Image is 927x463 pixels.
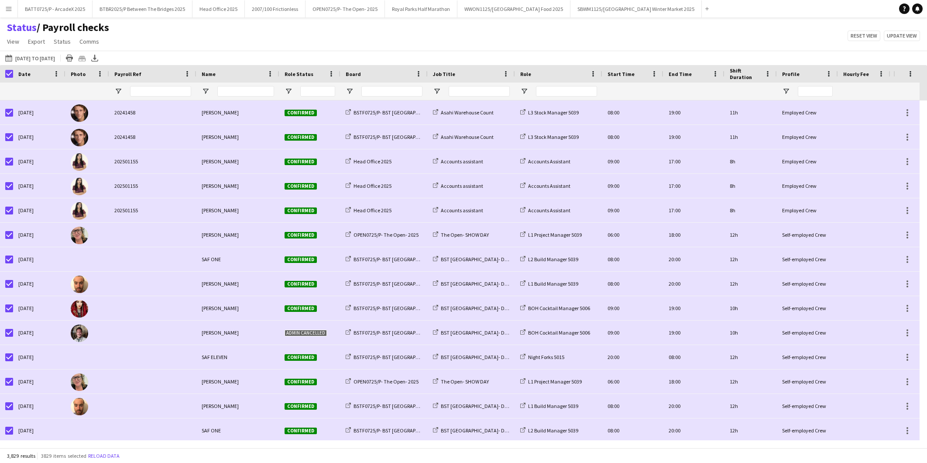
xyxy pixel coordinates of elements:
[663,272,724,296] div: 20:00
[346,354,453,360] a: BSTF0725/P- BST [GEOGRAPHIC_DATA]- 2025
[520,134,579,140] a: L3 Stock Manager 5039
[13,321,65,345] div: [DATE]
[441,403,515,409] span: BST [GEOGRAPHIC_DATA]- DERIG
[777,394,838,418] div: Self-employed Crew
[441,158,483,165] span: Accounts assistant
[777,125,838,149] div: Employed Crew
[433,87,441,95] button: Open Filter Menu
[202,256,221,263] span: SAF ONE
[520,158,570,165] a: Accounts Assistant
[724,321,777,345] div: 10h
[71,153,88,171] img: Snigdha Mathur
[724,394,777,418] div: 12h
[433,403,515,409] a: BST [GEOGRAPHIC_DATA]- DERIG
[71,178,88,195] img: Snigdha Mathur
[202,354,227,360] span: SAF ELEVEN
[724,296,777,320] div: 10h
[441,305,515,311] span: BST [GEOGRAPHIC_DATA]- DERIG
[663,174,724,198] div: 17:00
[520,378,582,385] a: L1 Project Manager 5039
[346,71,361,77] span: Board
[433,207,483,214] a: Accounts assistant
[798,86,833,97] input: Profile Filter Input
[346,378,419,385] a: OPEN0725/P- The Open- 2025
[663,345,724,369] div: 08:00
[202,71,216,77] span: Name
[202,134,239,140] span: [PERSON_NAME]
[520,87,528,95] button: Open Filter Menu
[528,403,578,409] span: L1 Build Manager 5039
[528,134,579,140] span: L3 Stock Manager 5039
[285,110,317,116] span: Confirmed
[441,109,494,116] span: Asahi Warehouse Count
[346,329,453,336] a: BSTF0725/P- BST [GEOGRAPHIC_DATA]- 2025
[441,280,515,287] span: BST [GEOGRAPHIC_DATA]- DERIG
[433,71,455,77] span: Job Title
[449,86,510,97] input: Job Title Filter Input
[433,427,515,434] a: BST [GEOGRAPHIC_DATA]- DERIG
[528,378,582,385] span: L1 Project Manager 5039
[114,71,141,77] span: Payroll Ref
[28,38,45,45] span: Export
[285,428,317,434] span: Confirmed
[217,86,274,97] input: Name Filter Input
[602,125,663,149] div: 08:00
[354,280,453,287] span: BSTF0725/P- BST [GEOGRAPHIC_DATA]- 2025
[202,87,209,95] button: Open Filter Menu
[202,109,239,116] span: [PERSON_NAME]
[602,198,663,222] div: 09:00
[13,174,65,198] div: [DATE]
[18,0,93,17] button: BATT0725/P - ArcadeX 2025
[663,394,724,418] div: 20:00
[202,158,239,165] span: [PERSON_NAME]
[777,100,838,124] div: Employed Crew
[884,31,920,41] button: Update view
[202,231,239,238] span: [PERSON_NAME]
[285,379,317,385] span: Confirmed
[433,183,483,189] a: Accounts assistant
[848,31,880,41] button: Reset view
[520,427,578,434] a: L2 Build Manager 5039
[777,296,838,320] div: Self-employed Crew
[71,129,88,146] img: Matthew Thomas
[71,398,88,415] img: Chris Burr
[114,207,138,214] span: 202501155
[528,256,578,263] span: L2 Build Manager 5039
[724,247,777,271] div: 12h
[13,345,65,369] div: [DATE]
[354,305,453,311] span: BSTF0725/P- BST [GEOGRAPHIC_DATA]- 2025
[441,256,515,263] span: BST [GEOGRAPHIC_DATA]- DERIG
[528,183,570,189] span: Accounts Assistant
[346,256,453,263] a: BSTF0725/P- BST [GEOGRAPHIC_DATA]- 2025
[441,207,483,214] span: Accounts assistant
[520,256,578,263] a: L2 Build Manager 5039
[346,207,391,214] a: Head Office 2025
[354,134,453,140] span: BSTF0725/P- BST [GEOGRAPHIC_DATA]- 2025
[354,378,419,385] span: OPEN0725/P- The Open- 2025
[777,321,838,345] div: Self-employed Crew
[433,109,494,116] a: Asahi Warehouse Count
[433,305,515,311] a: BST [GEOGRAPHIC_DATA]- DERIG
[285,159,317,165] span: Confirmed
[354,207,391,214] span: Head Office 2025
[433,256,515,263] a: BST [GEOGRAPHIC_DATA]- DERIG
[602,272,663,296] div: 08:00
[79,38,99,45] span: Comms
[520,183,570,189] a: Accounts Assistant
[777,247,838,271] div: Self-employed Crew
[202,207,239,214] span: [PERSON_NAME]
[354,231,419,238] span: OPEN0725/P- The Open- 2025
[3,53,57,63] button: [DATE] to [DATE]
[724,125,777,149] div: 11h
[346,231,419,238] a: OPEN0725/P- The Open- 2025
[441,354,549,360] span: BST [GEOGRAPHIC_DATA]- DERIG STOCK NIGHTS
[441,329,515,336] span: BST [GEOGRAPHIC_DATA]- DERIG
[724,149,777,173] div: 8h
[13,149,65,173] div: [DATE]
[245,0,306,17] button: 2007/100 Frictionless
[843,71,869,77] span: Hourly Fee
[724,272,777,296] div: 12h
[602,296,663,320] div: 09:00
[441,231,489,238] span: The Open- SHOW DAY
[520,354,564,360] a: Night Forks 5015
